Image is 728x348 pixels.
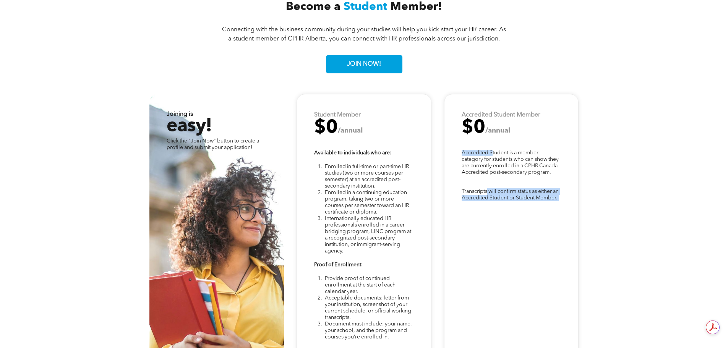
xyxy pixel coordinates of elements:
[167,138,259,150] span: Click the "Join Now" button to create a profile and submit your application!
[462,112,540,118] strong: Accredited Student Member
[485,127,510,134] span: /annual
[325,164,409,189] span: Enrolled in full-time or part-time HR studies (two or more courses per semester) at an accredited...
[344,1,387,13] span: Student
[325,295,411,320] span: Acceptable documents: letter from your institution, screenshot of your current schedule, or offic...
[390,1,442,13] span: Member!
[314,119,338,137] span: $0
[222,27,506,42] span: Connecting with the business community during your studies will help you kick-start your HR caree...
[325,216,411,254] span: Internationally educated HR professionals enrolled in a career bridging program, LINC program at ...
[286,1,340,13] span: Become a
[325,190,409,215] span: Enrolled in a continuing education program, taking two or more courses per semester toward an HR ...
[325,321,412,340] span: Document must include: your name, your school, and the program and courses you’re enrolled in.
[167,111,193,117] strong: Joining is
[338,127,363,134] span: /annual
[314,262,363,267] strong: Proof of Enrollment:
[462,150,559,175] span: Accredited Student is a member category for students who can show they are currently enrolled in ...
[326,55,402,73] a: JOIN NOW!
[462,119,485,137] span: $0
[314,112,361,118] strong: Student Member
[462,189,559,201] span: Transcripts will confirm status as either an Accredited Student or Student Member.
[344,57,384,72] span: JOIN NOW!
[167,117,212,136] span: easy!
[314,150,391,155] strong: Available to individuals who are:
[325,276,396,294] span: Provide proof of continued enrollment at the start of each calendar year.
